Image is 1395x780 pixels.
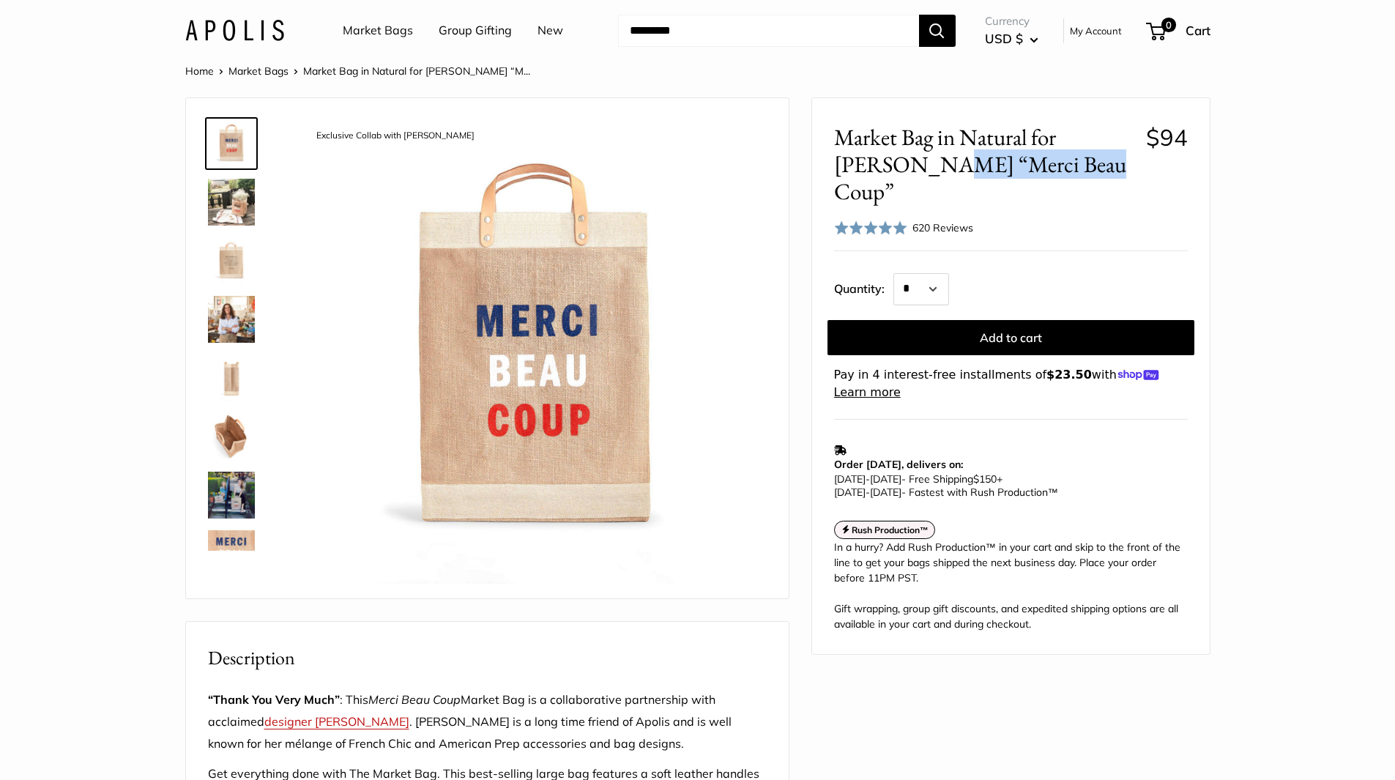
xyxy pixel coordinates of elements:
span: Cart [1186,23,1210,38]
input: Search... [618,15,919,47]
a: description_"Thank you very much" [205,527,258,580]
img: description_Spacious inner area with room for everything. [208,413,255,460]
span: Currency [985,11,1038,31]
a: New [537,20,563,42]
img: description_Exclusive Collab with Clare V [208,120,255,167]
span: [DATE] [870,486,901,499]
span: - [866,486,870,499]
img: Apolis [185,20,284,41]
strong: Order [DATE], delivers on: [834,458,963,471]
a: Group Gifting [439,20,512,42]
div: Exclusive Collab with [PERSON_NAME] [309,126,482,146]
a: 0 Cart [1147,19,1210,42]
span: $150 [973,472,997,486]
a: designer [PERSON_NAME] [264,714,409,729]
h2: Description [208,644,767,672]
button: Add to cart [827,320,1194,355]
span: - [866,472,870,486]
img: Market Bag in Natural for Clare V. “Merci Beau Coup” [208,179,255,226]
em: Merci Beau Coup [368,692,461,707]
nav: Breadcrumb [185,62,530,81]
img: description_Exclusive Collab with Clare V [303,120,767,584]
span: $94 [1146,123,1188,152]
strong: Rush Production™ [852,524,929,535]
a: Market Bags [343,20,413,42]
a: Market Bag in Natural for Clare V. “Merci Beau Coup” [205,469,258,521]
img: description_Clare V in her CA studio [208,296,255,343]
img: Market Bag in Natural for Clare V. “Merci Beau Coup” [208,472,255,519]
a: description_Seal of authenticity printed on the backside of every bag. [205,234,258,287]
a: description_Exclusive Collab with Clare V [205,117,258,170]
span: - Fastest with Rush Production™ [834,486,1058,499]
p: - Free Shipping + [834,472,1180,499]
span: USD $ [985,31,1023,46]
div: In a hurry? Add Rush Production™ in your cart and skip to the front of the line to get your bags ... [834,540,1188,632]
strong: “Thank You Very Much” [208,692,340,707]
span: [DATE] [834,472,866,486]
a: Market Bag in Natural for Clare V. “Merci Beau Coup” [205,176,258,229]
a: Market Bags [228,64,289,78]
button: USD $ [985,27,1038,51]
img: Market Bag in Natural for Clare V. “Merci Beau Coup” [208,354,255,401]
label: Quantity: [834,269,893,305]
a: description_Clare V in her CA studio [205,293,258,346]
p: : This Market Bag is a collaborative partnership with acclaimed . [PERSON_NAME] is a long time fr... [208,689,767,755]
a: Market Bag in Natural for Clare V. “Merci Beau Coup” [205,352,258,404]
a: Home [185,64,214,78]
button: Search [919,15,956,47]
span: [DATE] [834,486,866,499]
span: Market Bag in Natural for [PERSON_NAME] “Merci Beau Coup” [834,124,1135,206]
span: Market Bag in Natural for [PERSON_NAME] “M... [303,64,530,78]
a: description_Spacious inner area with room for everything. [205,410,258,463]
span: 620 Reviews [912,221,973,234]
span: [DATE] [870,472,901,486]
a: My Account [1070,22,1122,40]
span: 0 [1161,18,1175,32]
img: description_"Thank you very much" [208,530,255,577]
img: description_Seal of authenticity printed on the backside of every bag. [208,237,255,284]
